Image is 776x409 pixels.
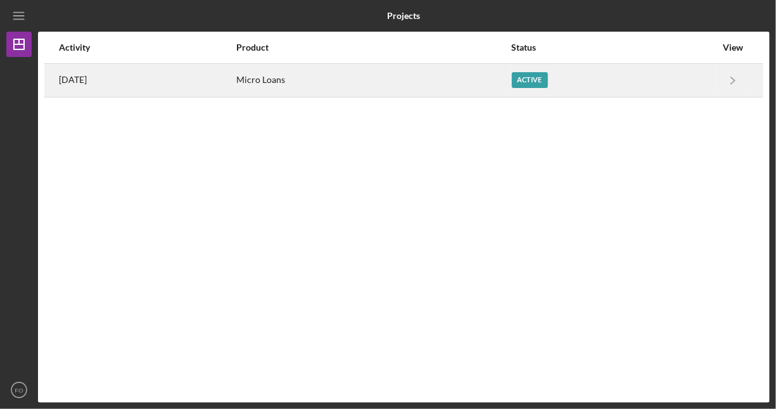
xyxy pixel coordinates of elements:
div: Micro Loans [236,65,510,96]
div: Activity [59,42,235,53]
div: Product [236,42,510,53]
button: FO [6,377,32,403]
div: Status [512,42,716,53]
div: Active [512,72,548,88]
text: FO [15,387,23,394]
div: View [717,42,749,53]
time: 2025-09-10 15:20 [59,75,87,85]
b: Projects [388,11,421,21]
